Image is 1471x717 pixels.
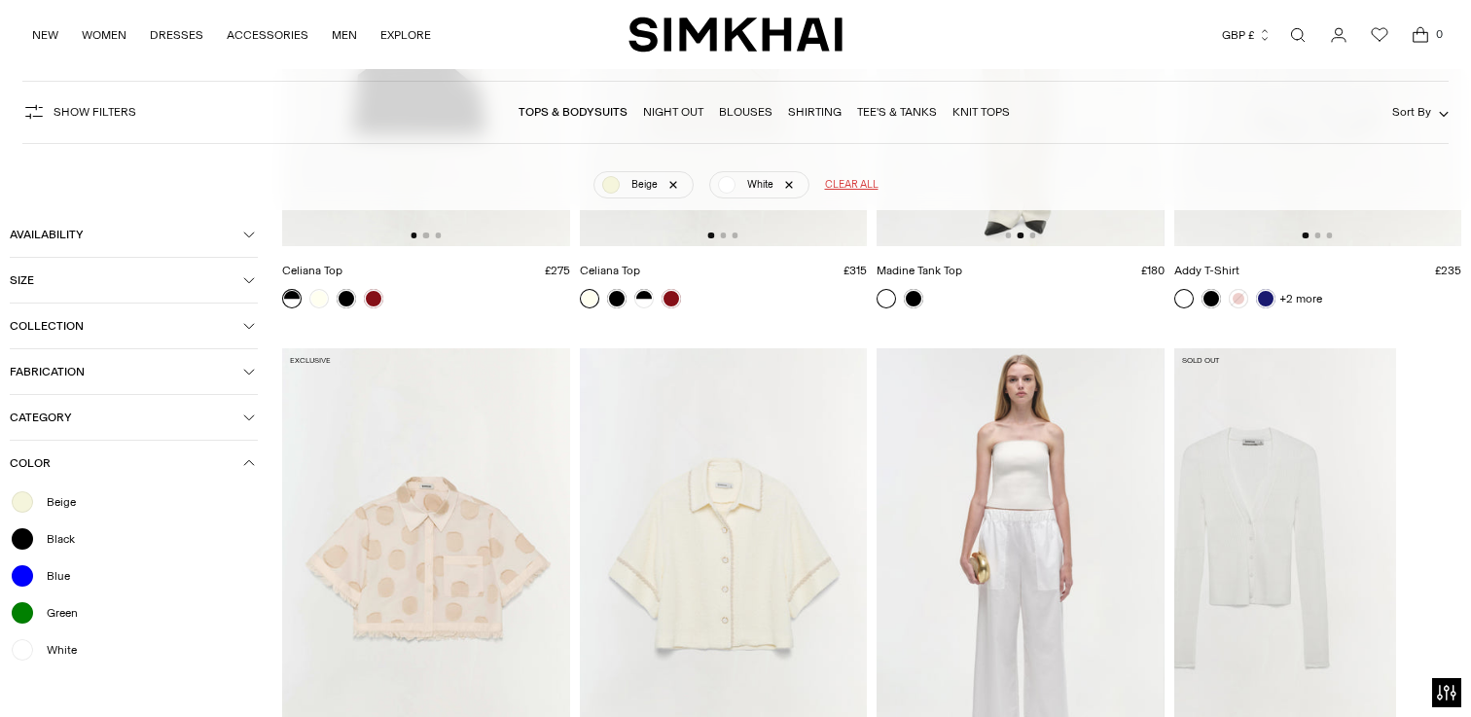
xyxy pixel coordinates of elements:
button: Show Filters [22,96,136,127]
button: Fabrication [10,349,258,394]
button: Go to slide 1 [1005,233,1011,238]
a: Open cart modal [1401,16,1440,54]
span: Blue [35,567,70,585]
span: Sort By [1392,105,1431,119]
span: Color [10,456,243,470]
span: Category [10,411,243,424]
a: Addy T-Shirt [1174,264,1239,277]
button: Size [10,258,258,303]
a: NEW [32,14,58,56]
span: 0 [1430,25,1448,43]
a: Tops & Bodysuits [519,105,628,119]
a: Go to the account page [1319,16,1358,54]
nav: Linked collections [519,91,1010,132]
a: White [709,171,809,198]
span: Fabrication [10,365,243,378]
a: Knit Tops [952,105,1010,119]
a: SIMKHAI [628,16,843,54]
button: Category [10,395,258,440]
button: Go to slide 2 [1018,233,1023,238]
span: Show Filters [54,105,136,119]
a: EXPLORE [380,14,431,56]
button: Go to slide 1 [1303,233,1309,238]
button: Go to slide 3 [1029,233,1035,238]
button: Go to slide 2 [1314,233,1320,238]
span: Black [35,530,75,548]
button: Collection [10,304,258,348]
span: Beige [35,493,76,511]
button: Color [10,441,258,485]
button: Go to slide 3 [732,233,737,238]
button: Sort By [1392,101,1449,123]
span: Clear all [825,177,879,193]
a: WOMEN [82,14,126,56]
a: Clear all [825,171,879,198]
a: Night Out [643,105,703,119]
button: GBP £ [1222,14,1272,56]
button: Go to slide 2 [720,233,726,238]
a: Blouses [719,105,772,119]
a: ACCESSORIES [227,14,308,56]
button: Go to slide 3 [1326,233,1332,238]
button: Go to slide 1 [708,233,714,238]
a: MEN [332,14,357,56]
button: Availability [10,212,258,257]
a: Tee's & Tanks [857,105,937,119]
a: Beige [593,171,694,198]
button: Go to slide 1 [411,233,416,238]
span: White [35,641,77,659]
a: Shirting [788,105,842,119]
a: Open search modal [1278,16,1317,54]
a: Wishlist [1360,16,1399,54]
a: Madine Tank Top [877,264,962,277]
a: +2 more [1279,285,1322,312]
span: Availability [10,228,243,241]
span: Collection [10,319,243,333]
span: Green [35,604,78,622]
button: Go to slide 2 [423,233,429,238]
button: Go to slide 3 [435,233,441,238]
a: Celiana Top [282,264,342,277]
a: Celiana Top [580,264,640,277]
span: Size [10,273,243,287]
a: DRESSES [150,14,203,56]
